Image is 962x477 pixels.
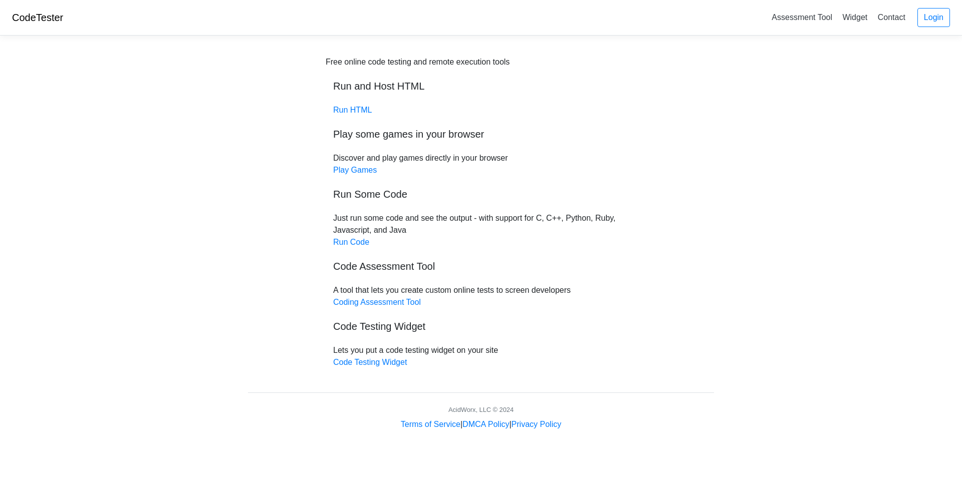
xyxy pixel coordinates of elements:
[401,418,561,430] div: | |
[333,106,372,114] a: Run HTML
[401,420,460,428] a: Terms of Service
[12,12,63,23] a: CodeTester
[333,166,377,174] a: Play Games
[326,56,510,68] div: Free online code testing and remote execution tools
[326,56,636,368] div: Discover and play games directly in your browser Just run some code and see the output - with sup...
[874,9,909,26] a: Contact
[333,298,421,306] a: Coding Assessment Tool
[333,358,407,366] a: Code Testing Widget
[333,188,629,200] h5: Run Some Code
[448,405,514,414] div: AcidWorx, LLC © 2024
[333,260,629,272] h5: Code Assessment Tool
[333,80,629,92] h5: Run and Host HTML
[512,420,562,428] a: Privacy Policy
[333,128,629,140] h5: Play some games in your browser
[768,9,836,26] a: Assessment Tool
[917,8,950,27] a: Login
[838,9,871,26] a: Widget
[333,320,629,332] h5: Code Testing Widget
[333,238,369,246] a: Run Code
[462,420,509,428] a: DMCA Policy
